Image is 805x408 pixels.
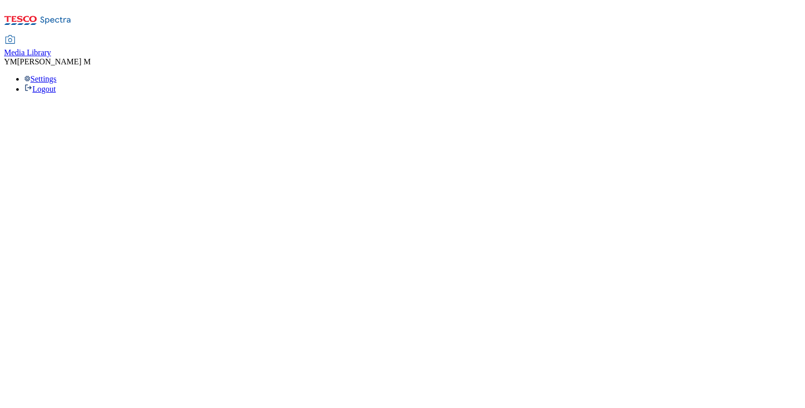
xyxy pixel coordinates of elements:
span: [PERSON_NAME] M [17,57,91,66]
span: Media Library [4,48,51,57]
a: Settings [24,75,57,83]
a: Media Library [4,36,51,57]
a: Logout [24,85,56,93]
span: YM [4,57,17,66]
